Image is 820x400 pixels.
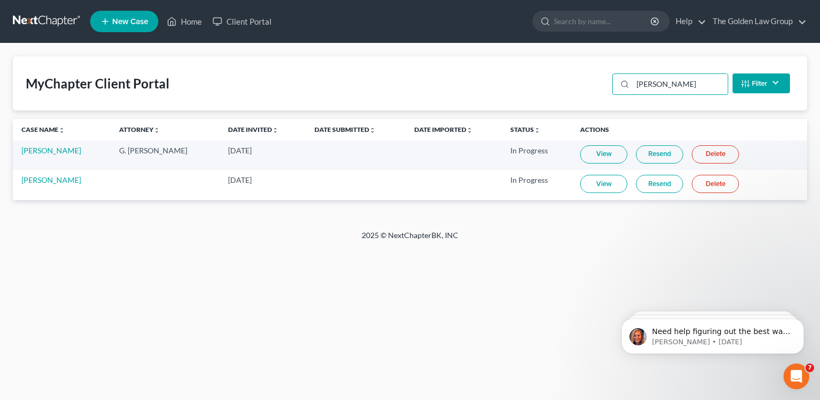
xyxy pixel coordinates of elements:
a: [PERSON_NAME] [21,146,81,155]
input: Search... [633,74,728,94]
span: 7 [806,364,814,372]
td: In Progress [502,170,572,199]
th: Actions [572,119,807,140]
a: Date Invitedunfold_more [228,125,279,134]
i: unfold_more [58,127,65,134]
a: Date Submittedunfold_more [314,125,376,134]
i: unfold_more [272,127,279,134]
i: unfold_more [466,127,473,134]
a: Client Portal [207,12,277,31]
a: Statusunfold_more [510,125,540,134]
a: Home [162,12,207,31]
a: Help [670,12,706,31]
input: Search by name... [554,11,652,31]
td: G. [PERSON_NAME] [111,140,219,170]
a: Case Nameunfold_more [21,125,65,134]
span: [DATE] [228,175,252,184]
i: unfold_more [534,127,540,134]
div: 2025 © NextChapterBK, INC [104,230,716,249]
a: Resend [636,175,683,193]
span: [DATE] [228,146,252,155]
div: MyChapter Client Portal [26,75,170,92]
iframe: Intercom live chat [784,364,809,389]
a: Delete [692,175,739,193]
a: View [580,145,627,164]
a: Resend [636,145,683,164]
span: New Case [112,18,148,26]
a: The Golden Law Group [707,12,807,31]
td: In Progress [502,140,572,170]
i: unfold_more [153,127,160,134]
i: unfold_more [369,127,376,134]
button: Filter [733,73,790,93]
a: Delete [692,145,739,164]
a: View [580,175,627,193]
a: Date Importedunfold_more [414,125,473,134]
iframe: Intercom notifications message [605,296,820,371]
a: Attorneyunfold_more [119,125,160,134]
a: [PERSON_NAME] [21,175,81,184]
